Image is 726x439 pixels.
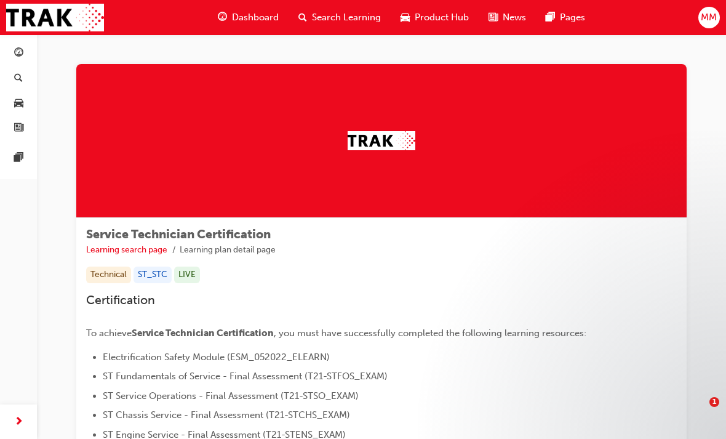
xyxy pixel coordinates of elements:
iframe: Intercom live chat [684,397,714,427]
img: Trak [348,131,415,150]
li: Learning plan detail page [180,243,276,257]
span: ST Service Operations - Final Assessment (T21-STSO_EXAM) [103,390,359,401]
span: Certification [86,293,155,307]
a: Learning search page [86,244,167,255]
span: pages-icon [546,10,555,25]
span: news-icon [14,123,23,134]
span: Service Technician Certification [132,328,274,339]
span: , you must have successfully completed the following learning resources: [274,328,586,339]
span: guage-icon [218,10,227,25]
span: pages-icon [14,153,23,164]
a: news-iconNews [479,5,536,30]
span: MM [701,10,717,25]
span: car-icon [401,10,410,25]
span: Service Technician Certification [86,227,271,241]
span: news-icon [489,10,498,25]
a: car-iconProduct Hub [391,5,479,30]
img: Trak [6,4,104,31]
span: Product Hub [415,10,469,25]
div: Technical [86,267,131,283]
span: search-icon [14,73,23,84]
span: Dashboard [232,10,279,25]
span: ST Chassis Service - Final Assessment (T21-STCHS_EXAM) [103,409,350,421]
button: MM [698,7,720,28]
span: next-icon [14,414,23,430]
a: search-iconSearch Learning [289,5,391,30]
span: ST Fundamentals of Service - Final Assessment (T21-STFOS_EXAM) [103,371,388,382]
span: 1 [709,397,719,407]
span: car-icon [14,98,23,109]
a: guage-iconDashboard [208,5,289,30]
span: Electrification Safety Module (ESM_052022_ELEARN) [103,352,330,363]
span: guage-icon [14,48,23,59]
span: Search Learning [312,10,381,25]
span: Pages [560,10,585,25]
div: ST_STC [134,267,172,283]
a: pages-iconPages [536,5,595,30]
span: To achieve [86,328,132,339]
div: LIVE [174,267,200,283]
span: News [503,10,526,25]
span: search-icon [298,10,307,25]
